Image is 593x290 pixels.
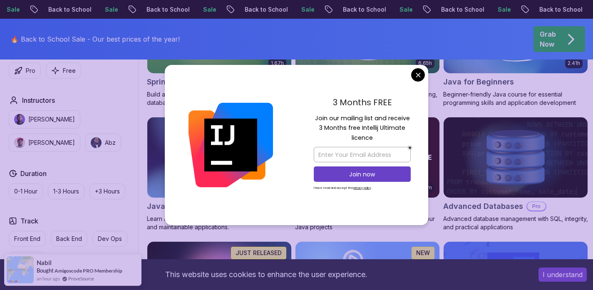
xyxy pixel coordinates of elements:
[98,235,122,243] p: Dev Ops
[14,137,25,148] img: instructor img
[28,115,75,124] p: [PERSON_NAME]
[9,252,46,268] button: Full Stack
[48,183,84,199] button: 1-3 Hours
[68,276,94,281] a: ProveSource
[97,5,124,14] p: Sale
[14,114,25,125] img: instructor img
[271,60,284,67] p: 1.67h
[9,183,43,199] button: 0-1 Hour
[434,5,490,14] p: Back to School
[9,231,46,247] button: Front End
[196,5,222,14] p: Sale
[147,76,242,88] h2: Spring Boot for Beginners
[41,5,97,14] p: Back to School
[22,95,55,105] h2: Instructors
[95,187,120,196] p: +3 Hours
[418,60,432,67] p: 6.65h
[490,5,517,14] p: Sale
[9,62,41,79] button: Pro
[568,60,580,67] p: 2.41h
[51,231,87,247] button: Back End
[53,187,79,196] p: 1-3 Hours
[55,267,122,274] a: Amigoscode PRO Membership
[37,275,60,282] span: an hour ago
[444,117,588,198] img: Advanced Databases card
[26,67,35,75] p: Pro
[443,117,588,232] a: Advanced Databases cardAdvanced DatabasesProAdvanced database management with SQL, integrity, and...
[92,231,127,247] button: Dev Ops
[20,216,38,226] h2: Track
[85,134,121,152] button: instructor imgAbz
[147,117,292,232] a: Java for Developers card9.18hJava for DevelopersProLearn advanced Java concepts to build scalable...
[147,90,292,107] p: Build a CRUD API with Spring Boot and PostgreSQL database using Spring Data JPA and Spring AI
[91,137,102,148] img: instructor img
[532,5,588,14] p: Back to School
[37,267,54,274] span: Bought
[89,183,125,199] button: +3 Hours
[538,268,587,282] button: Accept cookies
[540,29,556,49] p: Grab Now
[9,110,80,129] button: instructor img[PERSON_NAME]
[10,34,180,44] p: 🔥 Back to School Sale - Our best prices of the year!
[147,117,291,198] img: Java for Developers card
[443,90,588,107] p: Beginner-friendly Java course for essential programming skills and application development
[14,187,37,196] p: 0-1 Hour
[63,67,76,75] p: Free
[28,139,75,147] p: [PERSON_NAME]
[37,259,52,266] span: Nabil
[46,62,81,79] button: Free
[443,215,588,231] p: Advanced database management with SQL, integrity, and practical applications
[139,5,196,14] p: Back to School
[56,235,82,243] p: Back End
[294,5,320,14] p: Sale
[105,139,116,147] p: Abz
[236,249,282,257] p: JUST RELEASED
[20,169,47,178] h2: Duration
[147,215,292,231] p: Learn advanced Java concepts to build scalable and maintainable applications.
[237,5,294,14] p: Back to School
[9,134,80,152] button: instructor img[PERSON_NAME]
[416,249,430,257] p: NEW
[527,202,546,211] p: Pro
[147,201,222,212] h2: Java for Developers
[14,235,40,243] p: Front End
[443,76,514,88] h2: Java for Beginners
[7,256,34,283] img: provesource social proof notification image
[6,265,526,284] div: This website uses cookies to enhance the user experience.
[335,5,392,14] p: Back to School
[392,5,419,14] p: Sale
[443,201,523,212] h2: Advanced Databases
